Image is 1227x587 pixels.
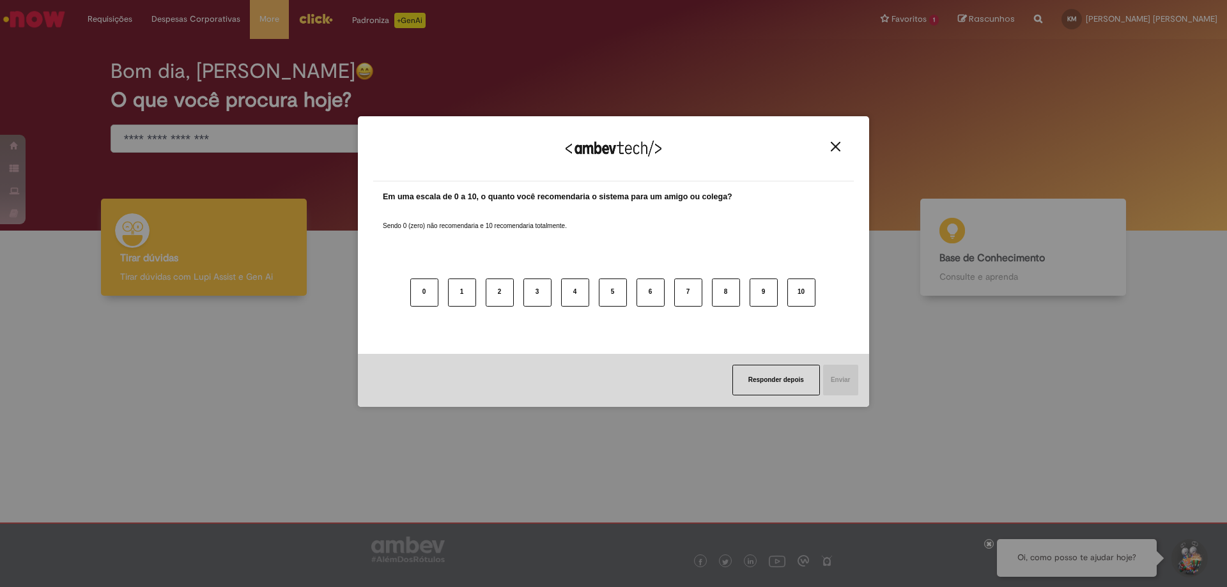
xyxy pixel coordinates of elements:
[637,278,665,307] button: 6
[561,278,589,307] button: 4
[827,141,844,152] button: Close
[448,278,476,307] button: 1
[566,141,661,156] img: Logo Ambevtech
[523,278,552,307] button: 3
[383,191,732,203] label: Em uma escala de 0 a 10, o quanto você recomendaria o sistema para um amigo ou colega?
[383,206,567,231] label: Sendo 0 (zero) não recomendaria e 10 recomendaria totalmente.
[750,278,778,307] button: 9
[732,365,820,395] button: Responder depois
[410,278,438,307] button: 0
[712,278,740,307] button: 8
[486,278,514,307] button: 2
[599,278,627,307] button: 5
[787,278,815,307] button: 10
[674,278,702,307] button: 7
[831,142,840,151] img: Close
